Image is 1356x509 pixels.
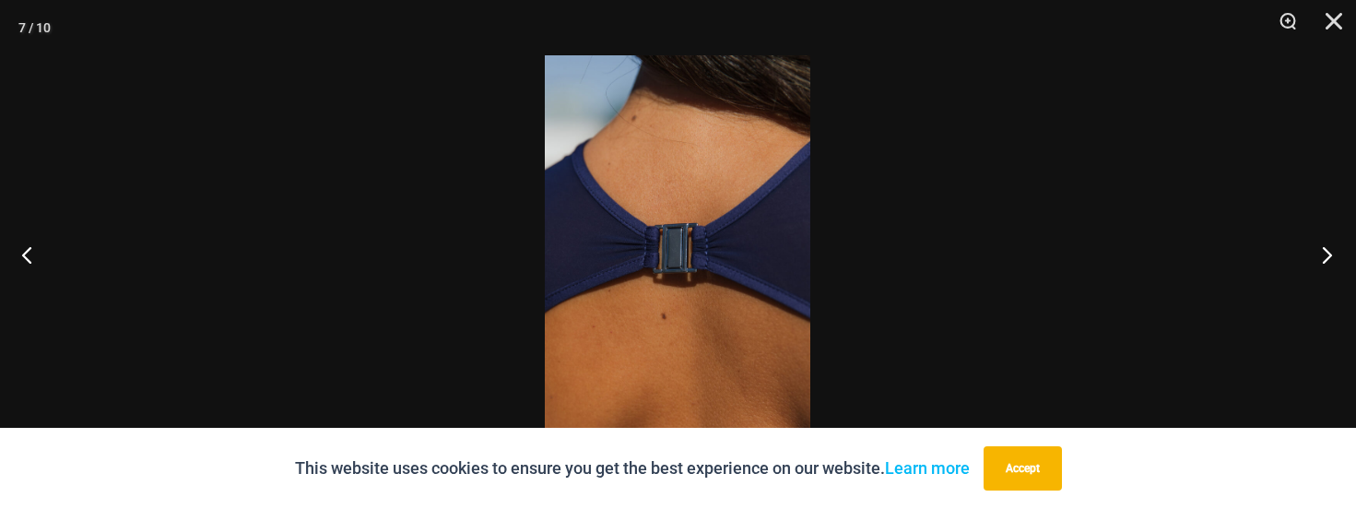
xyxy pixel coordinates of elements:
[18,14,51,41] div: 7 / 10
[1287,208,1356,301] button: Next
[885,458,970,478] a: Learn more
[545,55,810,454] img: Desire Me Navy 5192 Dress 1
[984,446,1062,491] button: Accept
[295,455,970,482] p: This website uses cookies to ensure you get the best experience on our website.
